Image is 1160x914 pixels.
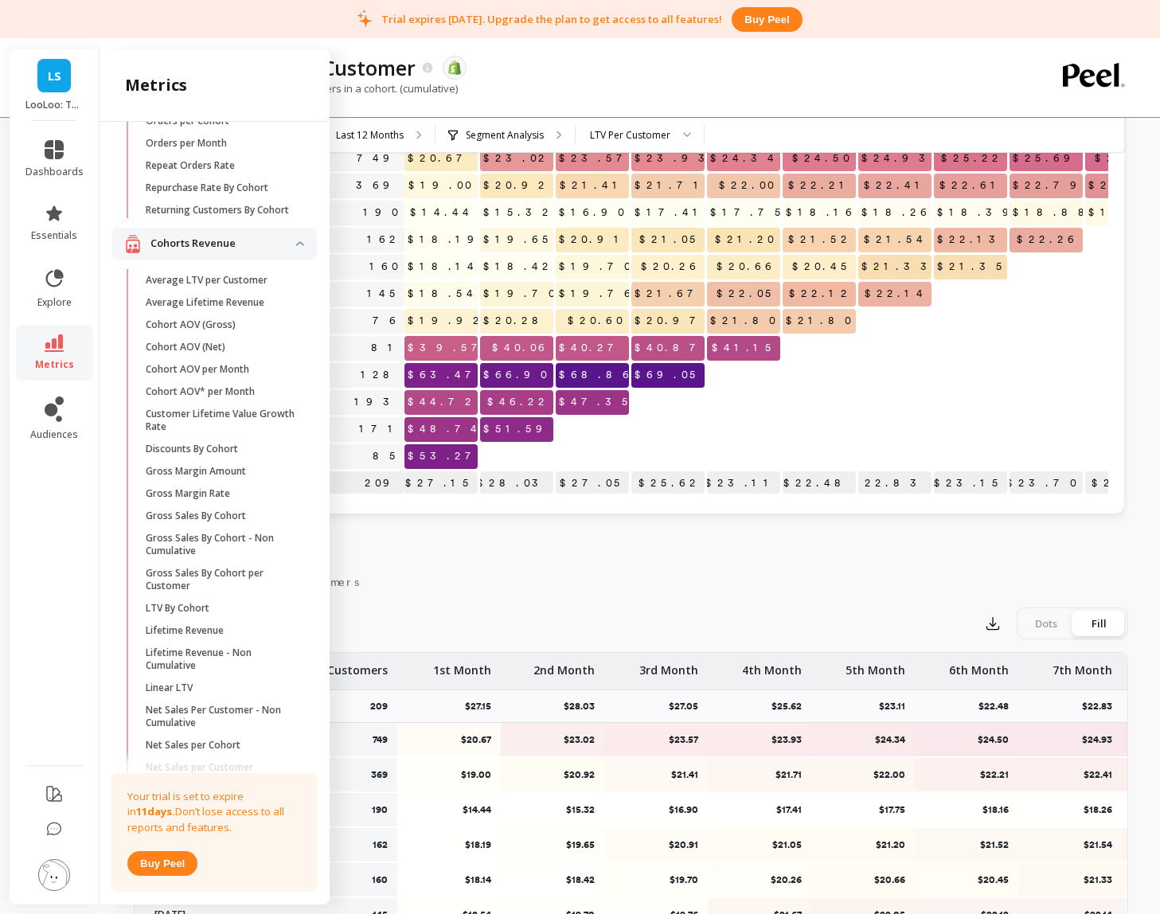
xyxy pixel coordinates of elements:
span: $18.26 [858,201,935,225]
span: $20.97 [631,309,711,333]
button: Buy peel [127,851,197,876]
span: $22.61 [936,174,1007,197]
img: api.shopify.svg [447,61,462,75]
p: $19.65 [511,838,595,851]
p: Customer Lifetime Value Growth Rate [146,408,298,433]
p: $22.41 [1029,768,1112,781]
div: Dots [1020,611,1072,636]
p: 749 [373,733,388,746]
span: $21.41 [557,174,629,197]
span: $20.67 [404,146,478,170]
p: Returning Customers By Cohort [146,204,289,217]
p: Last 12 Months [336,129,404,142]
p: $18.42 [511,873,595,886]
p: Lifetime Revenue - Non Cumulative [146,646,298,672]
div: LTV Per Customer [590,127,670,143]
span: $20.45 [789,255,856,279]
p: $21.52 [925,838,1009,851]
span: $20.26 [638,255,705,279]
p: 209 [370,700,397,713]
span: $23.02 [480,146,553,170]
span: $19.76 [556,282,639,306]
p: $18.19 [408,838,491,851]
span: $22.12 [786,282,856,306]
span: $21.05 [636,228,705,252]
p: $24.34 [822,733,905,746]
p: Cohort AOV (Gross) [146,318,236,331]
p: $23.11 [707,471,780,495]
img: profile picture [38,859,70,891]
p: 190 [372,803,388,816]
p: $22.48 [783,471,856,495]
p: 1st Month [433,653,491,678]
span: $18.16 [783,201,861,225]
p: 209 [309,471,404,495]
span: $20.91 [556,228,631,252]
span: $14.44 [407,201,478,225]
span: $41.15 [709,336,780,360]
p: Repeat Orders Rate [146,159,235,172]
span: $21.54 [861,228,932,252]
a: 193 [351,390,404,414]
span: $19.70 [556,255,637,279]
p: Net Sales per Cohort [146,739,240,752]
span: $22.79 [1010,174,1092,197]
span: $21.20 [712,228,780,252]
span: $40.06 [489,336,553,360]
span: $63.47 [404,363,486,387]
span: $18.14 [404,255,482,279]
p: Lifetime Revenue [146,624,224,637]
span: audiences [30,428,78,441]
p: $20.67 [408,733,491,746]
a: 171 [356,417,404,441]
p: Linear LTV [146,682,193,694]
p: $23.02 [511,733,595,746]
p: LooLoo: Touchless Toilet Spray [25,99,84,111]
a: 749 [353,146,404,170]
span: $21.80 [707,309,782,333]
p: $23.11 [879,700,915,713]
span: $21.52 [785,228,856,252]
span: $22.26 [1014,228,1083,252]
strong: 11 days. [136,804,175,818]
p: Average Revenue Per Customer (ARPC) [146,881,298,907]
div: Fill [1072,611,1125,636]
span: $21.67 [631,282,709,306]
span: $18.54 [404,282,482,306]
p: $18.16 [925,803,1009,816]
p: $21.05 [718,838,802,851]
p: Average LTV per Customer [146,274,268,287]
p: $23.70 [1010,471,1083,495]
span: $51.59 [480,417,557,441]
p: $19.00 [408,768,491,781]
span: $39.57 [404,336,493,360]
p: $22.48 [978,700,1018,713]
a: 145 [364,282,404,306]
p: $28.03 [480,471,553,495]
p: $23.93 [718,733,802,746]
p: $20.45 [925,873,1009,886]
span: $22.05 [713,282,780,306]
p: $15.32 [511,803,595,816]
span: $18.39 [934,201,1024,225]
p: Cohorts Revenue [150,236,296,252]
p: Gross Sales By Cohort [146,510,246,522]
span: LS [48,67,61,85]
p: $20.26 [718,873,802,886]
p: $27.05 [556,471,629,495]
span: $22.21 [785,174,856,197]
span: $21.35 [934,255,1011,279]
span: $15.32 [480,201,557,225]
p: Customers [327,653,388,678]
span: $18.19 [404,228,489,252]
p: 2nd Month [533,653,595,678]
span: $25.69 [1010,146,1085,170]
p: 162 [373,838,388,851]
a: 369 [353,174,404,197]
a: 85 [369,444,404,468]
span: $46.22 [484,390,553,414]
a: 160 [366,255,404,279]
p: Orders per Month [146,137,227,150]
p: Gross Sales By Cohort per Customer [146,567,298,592]
p: Net Sales per Customer [146,761,253,774]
